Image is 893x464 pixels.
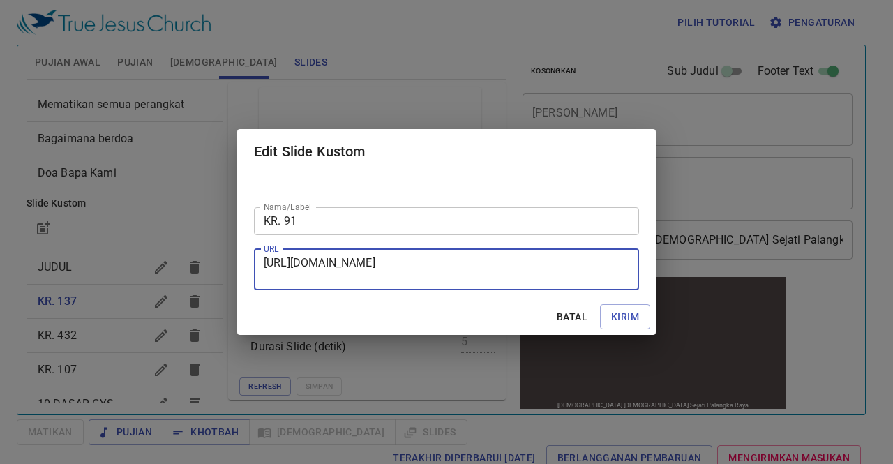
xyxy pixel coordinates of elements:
button: Batal [550,304,594,330]
span: Kirim [611,308,639,326]
textarea: [URL][DOMAIN_NAME] [264,256,629,283]
h2: Edit Slide Kustom [254,140,639,163]
button: Kirim [600,304,650,330]
span: Batal [555,308,589,326]
div: [DEMOGRAPHIC_DATA] [DEMOGRAPHIC_DATA] Sejati Palangka Raya [40,128,232,135]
